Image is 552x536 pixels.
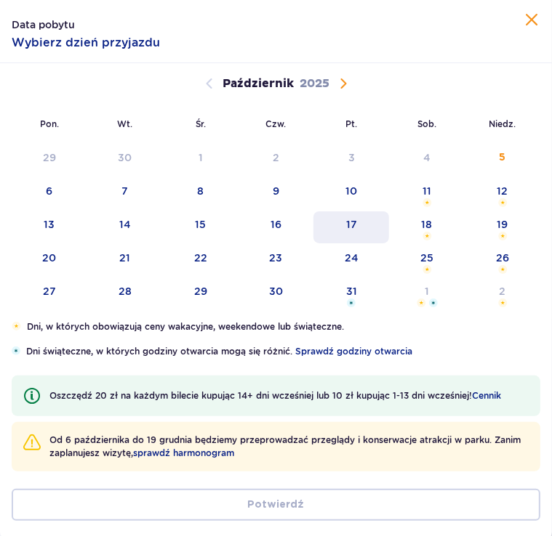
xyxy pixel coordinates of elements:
[500,150,506,165] div: 5
[295,345,412,358] a: Sprawdź godziny otwarcia
[429,299,438,307] img: Niebieska gwiazdka
[42,251,56,265] div: 20
[239,178,314,210] td: czwartek, 9 października 2025
[498,198,508,207] img: Pomarańczowa gwiazdka
[87,278,163,310] td: wtorek, 28 października 2025
[121,184,128,198] div: 7
[423,184,431,198] div: 11
[223,76,294,92] p: Październik
[12,35,160,51] p: Wybierz dzień przyjazdu
[346,284,357,299] div: 31
[117,119,132,129] small: Wt.
[201,75,218,92] button: Poprzedni miesiąc
[389,178,465,210] td: sobota, 11 października 2025
[273,150,279,165] div: 2
[271,217,281,232] div: 16
[49,434,529,460] p: Od 6 października do 19 grudnia będziemy przeprowadzać przeglądy i konserwacje atrakcji w parku. ...
[194,251,207,265] div: 22
[12,17,75,32] p: Data pobytu
[43,150,56,165] div: 29
[87,211,163,243] td: wtorek, 14 października 2025
[423,232,432,240] img: Pomarańczowa gwiazdka
[465,178,540,210] td: niedziela, 12 października 2025
[239,145,314,176] td: Data niedostępna. czwartek, 2 października 2025
[269,251,282,265] div: 23
[335,75,352,92] button: Następny miesiąc
[239,278,314,310] td: czwartek, 30 października 2025
[87,178,163,210] td: wtorek, 7 października 2025
[119,251,130,265] div: 21
[269,284,283,299] div: 30
[345,119,357,129] small: Pt.
[417,299,426,307] img: Pomarańczowa gwiazdka
[273,184,279,198] div: 9
[423,150,431,165] div: 4
[12,245,87,277] td: poniedziałek, 20 października 2025
[43,284,56,299] div: 27
[248,498,305,512] p: Potwierdź
[163,211,239,243] td: środa, 15 października 2025
[489,119,516,129] small: Niedz.
[265,119,286,129] small: Czw.
[46,184,52,198] div: 6
[497,217,508,232] div: 19
[26,345,540,358] p: Dni świąteczne, w których godziny otwarcia mogą się różnić.
[44,217,55,232] div: 13
[87,145,163,176] td: Data niedostępna. wtorek, 30 września 2025
[313,278,389,310] td: piątek, 31 października 2025
[195,217,206,232] div: 15
[389,278,465,310] td: sobota, 1 listopada 2025
[133,447,234,460] a: sprawdź harmonogram
[465,278,540,310] td: niedziela, 2 listopada 2025
[345,251,359,265] div: 24
[472,389,501,402] a: Cennik
[423,198,432,207] img: Pomarańczowa gwiazdka
[496,251,509,265] div: 26
[497,184,508,198] div: 12
[417,119,436,129] small: Sob.
[12,145,87,176] td: Data niedostępna. poniedziałek, 29 września 2025
[12,278,87,310] td: poniedziałek, 27 października 2025
[422,217,433,232] div: 18
[12,489,540,521] button: Potwierdź
[197,184,204,198] div: 8
[118,150,132,165] div: 30
[345,184,357,198] div: 10
[313,245,389,277] td: piątek, 24 października 2025
[196,119,206,129] small: Śr.
[313,211,389,243] td: piątek, 17 października 2025
[313,145,389,176] td: Data niedostępna. piątek, 3 października 2025
[389,145,465,176] td: Data niedostępna. sobota, 4 października 2025
[498,299,508,307] img: Pomarańczowa gwiazdka
[500,284,506,299] div: 2
[300,76,329,92] p: 2025
[389,245,465,277] td: sobota, 25 października 2025
[119,217,131,232] div: 14
[12,178,87,210] td: poniedziałek, 6 października 2025
[163,145,239,176] td: Data niedostępna. środa, 1 października 2025
[163,178,239,210] td: środa, 8 października 2025
[346,217,357,232] div: 17
[465,145,540,176] td: Data niedostępna. niedziela, 5 października 2025
[239,211,314,243] td: czwartek, 16 października 2025
[523,12,540,30] button: Zamknij
[12,211,87,243] td: poniedziałek, 13 października 2025
[49,389,501,402] p: Oszczędź 20 zł na każdym bilecie kupując 14+ dni wcześniej lub 10 zł kupując 1-13 dni wcześniej!
[199,150,203,165] div: 1
[389,211,465,243] td: sobota, 18 października 2025
[163,278,239,310] td: środa, 29 października 2025
[194,284,207,299] div: 29
[465,245,540,277] td: niedziela, 26 października 2025
[348,150,355,165] div: 3
[239,245,314,277] td: czwartek, 23 października 2025
[12,322,21,330] img: Pomarańczowa gwiazdka
[465,211,540,243] td: niedziela, 19 października 2025
[425,284,429,299] div: 1
[498,232,508,240] img: Pomarańczowa gwiazdka
[12,346,20,355] img: Niebieska gwiazdka
[163,245,239,277] td: środa, 22 października 2025
[420,251,433,265] div: 25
